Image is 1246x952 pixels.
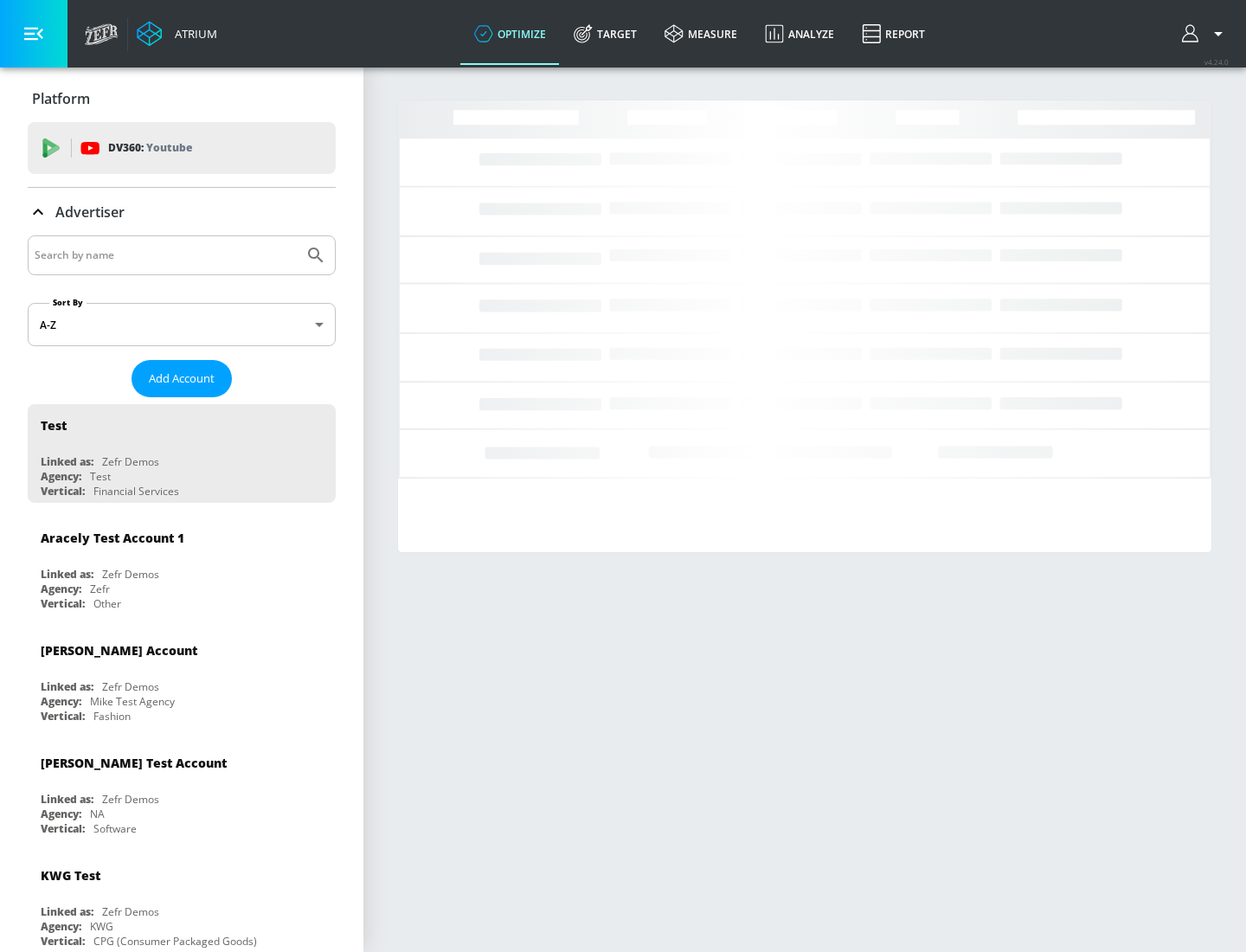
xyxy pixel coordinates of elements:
[460,3,560,65] a: optimize
[93,596,121,611] div: Other
[149,369,215,389] span: Add Account
[102,792,159,807] div: Zefr Demos
[41,755,227,771] div: [PERSON_NAME] Test Account
[41,821,85,836] div: Vertical:
[137,21,217,47] a: Atrium
[41,934,85,949] div: Vertical:
[41,582,81,596] div: Agency:
[41,919,81,934] div: Agency:
[90,469,111,484] div: Test
[32,89,90,108] p: Platform
[28,404,336,503] div: TestLinked as:Zefr DemosAgency:TestVertical:Financial Services
[28,629,336,728] div: [PERSON_NAME] AccountLinked as:Zefr DemosAgency:Mike Test AgencyVertical:Fashion
[28,122,336,174] div: DV360: Youtube
[93,484,179,499] div: Financial Services
[90,582,110,596] div: Zefr
[146,138,192,157] p: Youtube
[90,807,105,821] div: NA
[41,567,93,582] div: Linked as:
[90,919,113,934] div: KWG
[93,934,257,949] div: CPG (Consumer Packaged Goods)
[90,694,175,709] div: Mike Test Agency
[28,74,336,123] div: Platform
[102,904,159,919] div: Zefr Demos
[28,742,336,840] div: [PERSON_NAME] Test AccountLinked as:Zefr DemosAgency:NAVertical:Software
[102,679,159,694] div: Zefr Demos
[41,596,85,611] div: Vertical:
[41,679,93,694] div: Linked as:
[848,3,939,65] a: Report
[132,360,232,397] button: Add Account
[35,244,297,267] input: Search by name
[41,792,93,807] div: Linked as:
[93,821,137,836] div: Software
[41,484,85,499] div: Vertical:
[41,454,93,469] div: Linked as:
[28,517,336,615] div: Aracely Test Account 1Linked as:Zefr DemosAgency:ZefrVertical:Other
[55,203,125,222] p: Advertiser
[41,904,93,919] div: Linked as:
[41,642,197,659] div: [PERSON_NAME] Account
[41,807,81,821] div: Agency:
[49,297,87,308] label: Sort By
[560,3,651,65] a: Target
[28,303,336,346] div: A-Z
[102,454,159,469] div: Zefr Demos
[41,709,85,724] div: Vertical:
[41,530,184,546] div: Aracely Test Account 1
[93,709,131,724] div: Fashion
[41,417,67,434] div: Test
[41,867,100,884] div: KWG Test
[751,3,848,65] a: Analyze
[28,188,336,236] div: Advertiser
[41,469,81,484] div: Agency:
[108,138,192,158] p: DV360:
[168,26,217,42] div: Atrium
[102,567,159,582] div: Zefr Demos
[1204,57,1229,67] span: v 4.24.0
[651,3,751,65] a: measure
[41,694,81,709] div: Agency:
